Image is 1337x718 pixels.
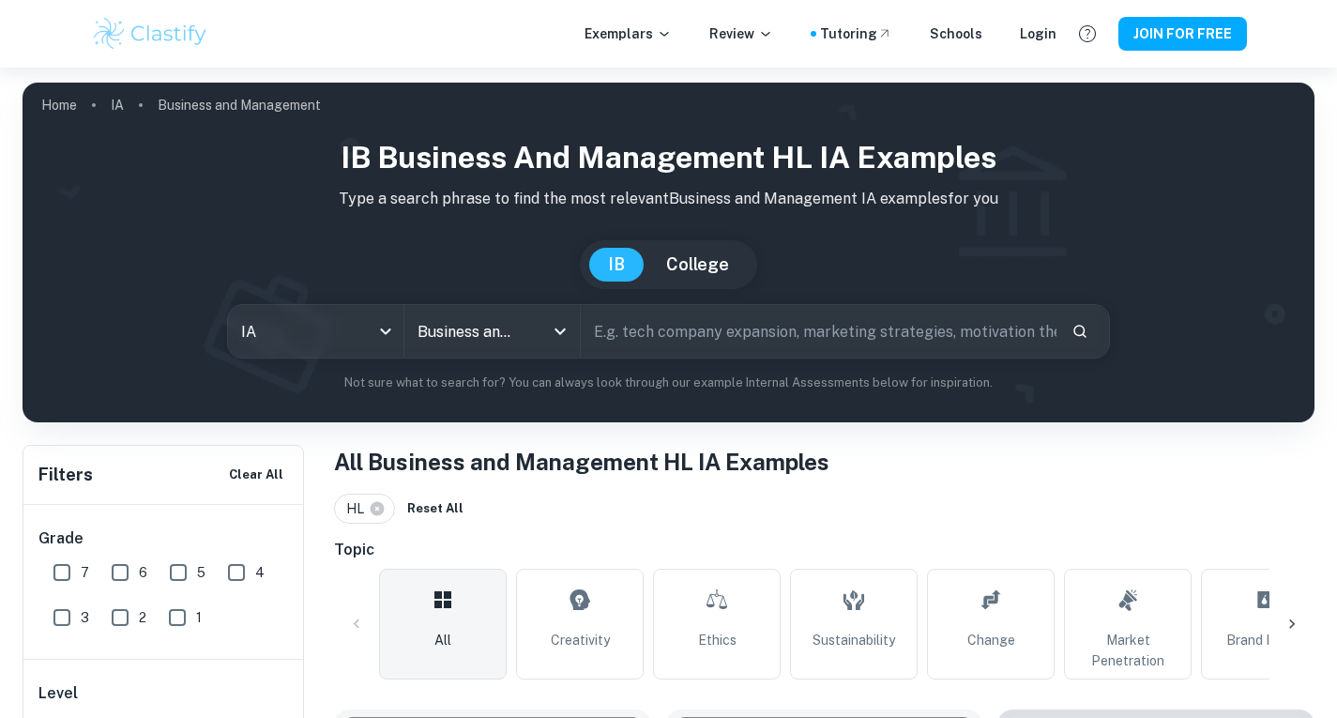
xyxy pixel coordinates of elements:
button: JOIN FOR FREE [1118,17,1247,51]
button: Clear All [224,461,288,489]
span: HL [346,498,372,519]
h6: Grade [38,527,290,550]
button: IB [589,248,644,282]
span: Sustainability [813,630,895,650]
span: Market Penetration [1072,630,1183,671]
a: Home [41,92,77,118]
span: 4 [255,562,265,583]
span: Brand Image [1226,630,1303,650]
h1: All Business and Management HL IA Examples [334,445,1314,479]
h6: Topic [334,539,1314,561]
span: Creativity [551,630,610,650]
p: Business and Management [158,95,321,115]
span: All [434,630,451,650]
h6: Filters [38,462,93,488]
button: College [647,248,748,282]
p: Type a search phrase to find the most relevant Business and Management IA examples for you [38,188,1299,210]
a: Tutoring [820,23,892,44]
span: 5 [197,562,205,583]
button: Search [1064,315,1096,347]
span: 7 [81,562,89,583]
button: Open [547,318,573,344]
span: 1 [196,607,202,628]
input: E.g. tech company expansion, marketing strategies, motivation theories... [581,305,1057,358]
span: 2 [139,607,146,628]
h6: Level [38,682,290,705]
span: 3 [81,607,89,628]
span: Change [967,630,1015,650]
span: 6 [139,562,147,583]
p: Not sure what to search for? You can always look through our example Internal Assessments below f... [38,374,1299,392]
div: HL [334,494,395,524]
h1: IB Business and Management HL IA examples [38,135,1299,180]
a: Login [1020,23,1056,44]
button: Reset All [403,495,468,523]
img: Clastify logo [91,15,210,53]
img: profile cover [23,83,1314,422]
div: IA [228,305,403,358]
span: Ethics [698,630,737,650]
a: IA [111,92,124,118]
button: Help and Feedback [1071,18,1103,50]
p: Review [709,23,773,44]
p: Exemplars [585,23,672,44]
a: Schools [930,23,982,44]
